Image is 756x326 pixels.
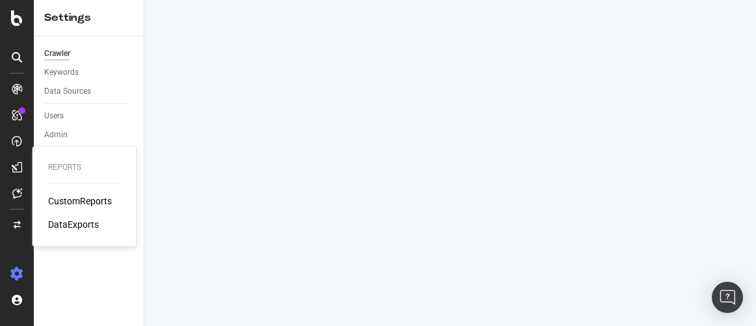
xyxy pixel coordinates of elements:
a: Data Sources [44,85,135,98]
a: Keywords [44,66,135,79]
a: CustomReports [48,195,112,208]
div: Crawler [44,47,70,61]
div: Open Intercom Messenger [712,282,743,313]
div: Data Sources [44,85,91,98]
div: Settings [44,10,133,25]
div: Admin [44,128,68,142]
div: Reports [48,162,121,173]
a: Users [44,109,135,123]
a: DataExports [48,218,99,231]
div: Keywords [44,66,79,79]
a: Admin [44,128,135,142]
a: Crawler [44,47,135,61]
div: Users [44,109,64,123]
